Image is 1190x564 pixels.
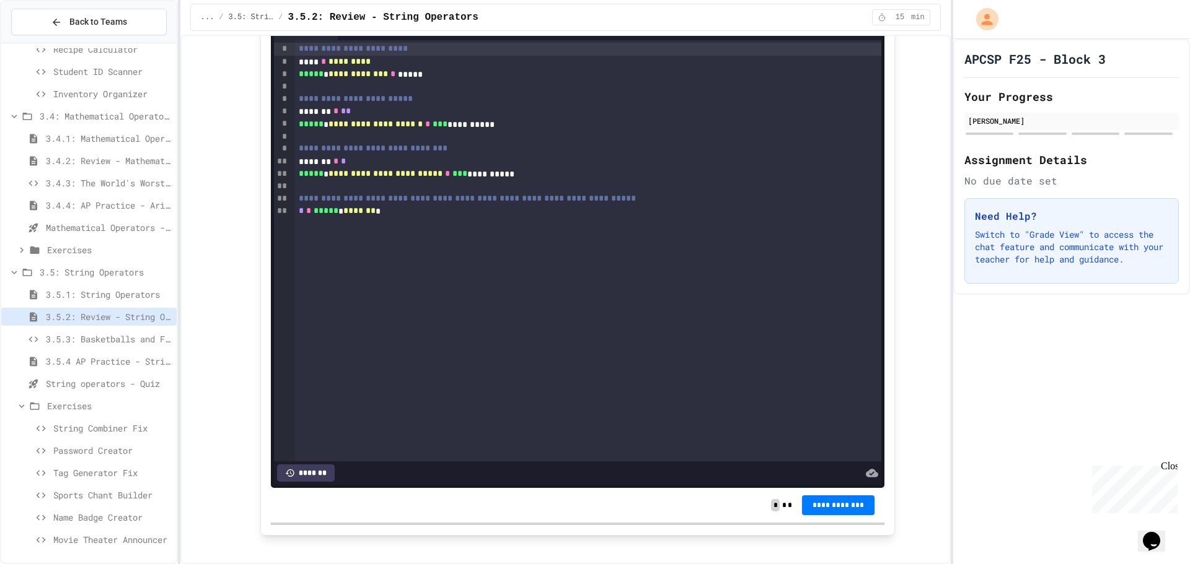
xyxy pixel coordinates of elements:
span: 3.5: String Operators [229,12,274,22]
span: min [911,12,925,22]
span: 3.4.2: Review - Mathematical Operators [46,154,172,167]
span: Tag Generator Fix [53,466,172,479]
iframe: chat widget [1138,514,1178,552]
span: Inventory Organizer [53,87,172,100]
span: 3.5.1: String Operators [46,288,172,301]
span: 3.5.2: Review - String Operators [46,310,172,323]
div: [PERSON_NAME] [968,115,1175,126]
span: String Combiner Fix [53,422,172,435]
button: Back to Teams [11,9,167,35]
h1: APCSP F25 - Block 3 [964,50,1106,67]
span: Password Creator [53,444,172,457]
span: 3.5.2: Review - String Operators [288,10,478,25]
span: 15 [890,12,910,22]
span: ... [201,12,214,22]
div: My Account [963,5,1002,33]
span: Mathematical Operators - Quiz [46,221,172,234]
span: Student ID Scanner [53,65,172,78]
span: Recipe Calculator [53,43,172,56]
span: Sports Chant Builder [53,488,172,501]
p: Switch to "Grade View" to access the chat feature and communicate with your teacher for help and ... [975,228,1168,266]
span: 3.5.3: Basketballs and Footballs [46,332,172,345]
h3: Need Help? [975,209,1168,223]
span: / [278,12,283,22]
span: 3.4: Mathematical Operators [40,110,172,123]
div: Chat with us now!Close [5,5,86,79]
span: Exercises [47,243,172,256]
span: / [219,12,223,22]
span: Name Badge Creator [53,511,172,524]
span: 3.5: String Operators [40,266,172,279]
iframe: chat widget [1087,461,1178,513]
h2: Assignment Details [964,151,1179,168]
span: 3.4.3: The World's Worst Farmers Market [46,176,172,189]
span: Back to Teams [69,15,127,28]
span: Movie Theater Announcer [53,533,172,546]
span: 3.4.1: Mathematical Operators [46,132,172,145]
span: 3.5.4 AP Practice - String Manipulation [46,355,172,368]
span: 3.4.4: AP Practice - Arithmetic Operators [46,199,172,212]
span: Exercises [47,399,172,412]
div: No due date set [964,173,1179,188]
span: String operators - Quiz [46,377,172,390]
h2: Your Progress [964,88,1179,105]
